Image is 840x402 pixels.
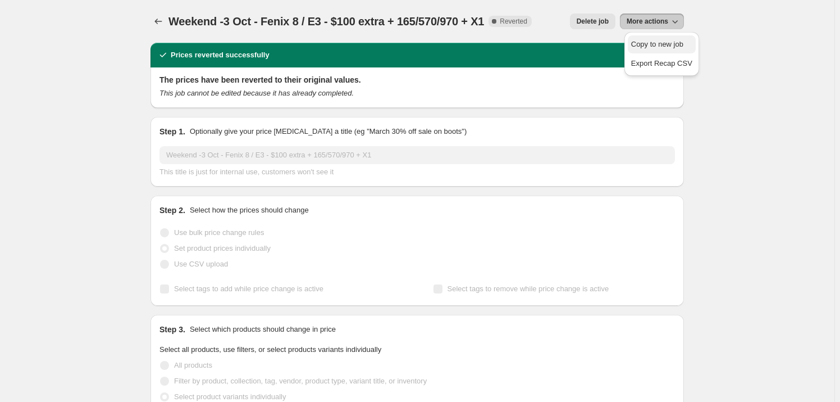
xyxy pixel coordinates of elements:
span: Weekend -3 Oct - Fenix 8 / E3 - $100 extra + 165/570/970 + X1 [168,15,484,28]
span: Use bulk price change rules [174,228,264,237]
h2: Step 1. [159,126,185,137]
h2: Step 3. [159,324,185,335]
button: Export Recap CSV [628,55,696,73]
span: More actions [627,17,668,26]
span: Select all products, use filters, or select products variants individually [159,345,381,354]
span: Export Recap CSV [631,59,692,67]
p: Select how the prices should change [190,205,309,216]
h2: The prices have been reverted to their original values. [159,74,675,85]
p: Optionally give your price [MEDICAL_DATA] a title (eg "March 30% off sale on boots") [190,126,467,137]
h2: Prices reverted successfully [171,49,270,61]
span: All products [174,361,212,369]
h2: Step 2. [159,205,185,216]
button: Delete job [570,13,615,29]
span: Select tags to add while price change is active [174,284,323,293]
span: Filter by product, collection, tag, vendor, product type, variant title, or inventory [174,377,427,385]
span: Reverted [500,17,527,26]
span: Select product variants individually [174,392,286,401]
button: Copy to new job [628,35,696,53]
button: More actions [620,13,684,29]
i: This job cannot be edited because it has already completed. [159,89,354,97]
button: Price change jobs [150,13,166,29]
span: Use CSV upload [174,260,228,268]
span: Set product prices individually [174,244,271,252]
span: Select tags to remove while price change is active [448,284,609,293]
span: Delete job [577,17,609,26]
span: Copy to new job [631,40,683,48]
p: Select which products should change in price [190,324,336,335]
input: 30% off holiday sale [159,146,675,164]
span: This title is just for internal use, customers won't see it [159,168,334,176]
